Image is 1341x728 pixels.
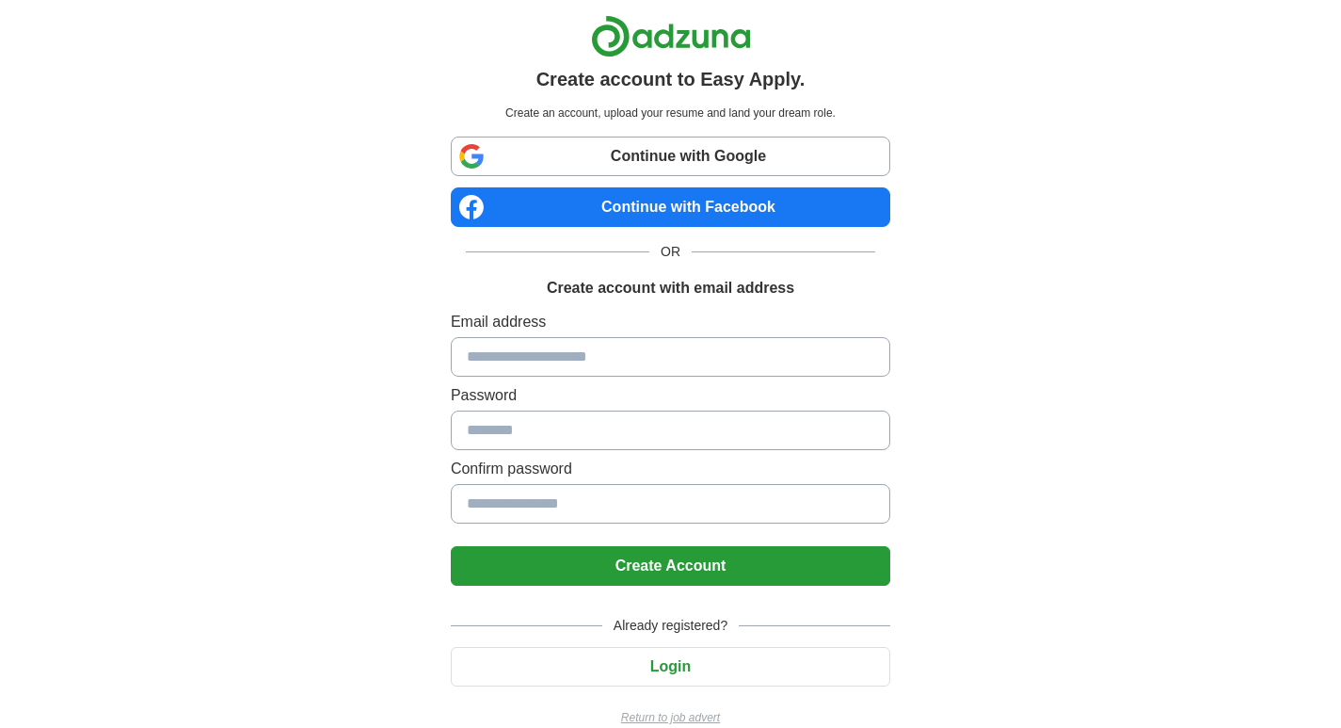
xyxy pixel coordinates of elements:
[649,242,692,262] span: OR
[451,458,890,480] label: Confirm password
[451,311,890,333] label: Email address
[547,277,794,299] h1: Create account with email address
[602,616,739,636] span: Already registered?
[451,647,890,687] button: Login
[451,658,890,674] a: Login
[451,137,890,176] a: Continue with Google
[536,65,806,93] h1: Create account to Easy Apply.
[451,384,890,407] label: Password
[451,546,890,586] button: Create Account
[451,709,890,726] a: Return to job advert
[591,15,751,57] img: Adzuna logo
[451,187,890,227] a: Continue with Facebook
[455,105,886,121] p: Create an account, upload your resume and land your dream role.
